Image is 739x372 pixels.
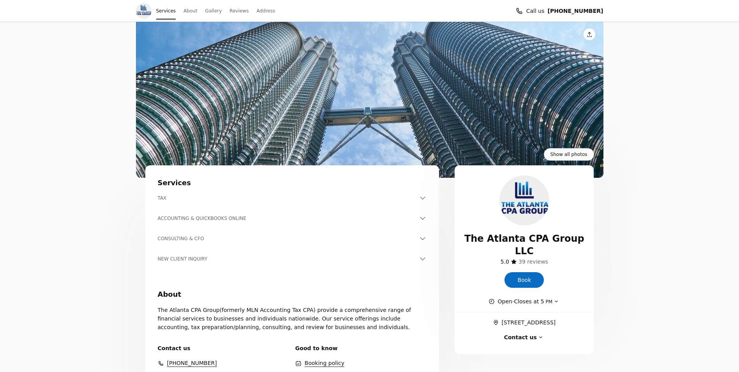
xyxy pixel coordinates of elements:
[519,257,548,266] span: ​
[167,359,217,367] a: (678) 235-4060
[517,276,531,284] span: Book
[295,344,427,353] span: Good to know
[256,5,275,16] a: Address
[158,289,427,299] h2: About
[158,214,418,222] h3: ACCOUNTING & QUICKBOOKS ONLINE
[493,318,556,327] a: Get directions (Opens in a new window)
[583,28,596,41] button: Share this page
[205,5,222,16] a: Gallery
[158,194,427,202] button: TAX
[136,22,603,178] a: Show all photos
[464,232,584,257] span: The Atlanta CPA Group LLC
[544,299,552,305] span: PM
[501,257,509,266] span: ​
[504,272,544,288] a: Book
[504,333,545,342] button: Contact us
[158,255,427,263] button: NEW CLIENT INQUIRY
[519,257,548,266] a: 39 reviews
[526,7,545,15] span: Call us
[158,235,427,243] button: CONSULTING & CFO
[489,297,561,306] button: Show working hours
[158,214,427,222] button: ACCOUNTING & QUICKBOOKS ONLINE
[501,259,509,265] span: 5.0 stars out of 5
[493,318,501,327] span: ​
[158,255,418,263] h3: NEW CLIENT INQUIRY
[183,5,197,16] a: About
[550,151,587,158] span: Show all photos
[136,22,603,178] div: View photo
[158,194,418,202] h3: TAX
[136,3,152,19] img: The Atlanta CPA Group LLC logo
[548,7,603,15] a: Call us (678) 235-4060
[498,297,553,306] span: Open · Closes at
[305,359,344,367] button: Booking policy
[158,344,289,353] span: Contact us
[158,178,427,188] h2: Services
[158,235,418,243] h3: CONSULTING & CFO
[499,175,549,225] img: The Atlanta CPA Group LLC logo
[519,259,548,265] span: 39 reviews
[229,5,249,16] a: Reviews
[156,5,176,16] a: Services
[158,306,427,331] p: The Atlanta CPA Group(formerly MLN Accounting Tax CPA) provide a comprehensive range of financial...
[541,298,544,305] span: 5
[544,148,594,161] a: Show all photos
